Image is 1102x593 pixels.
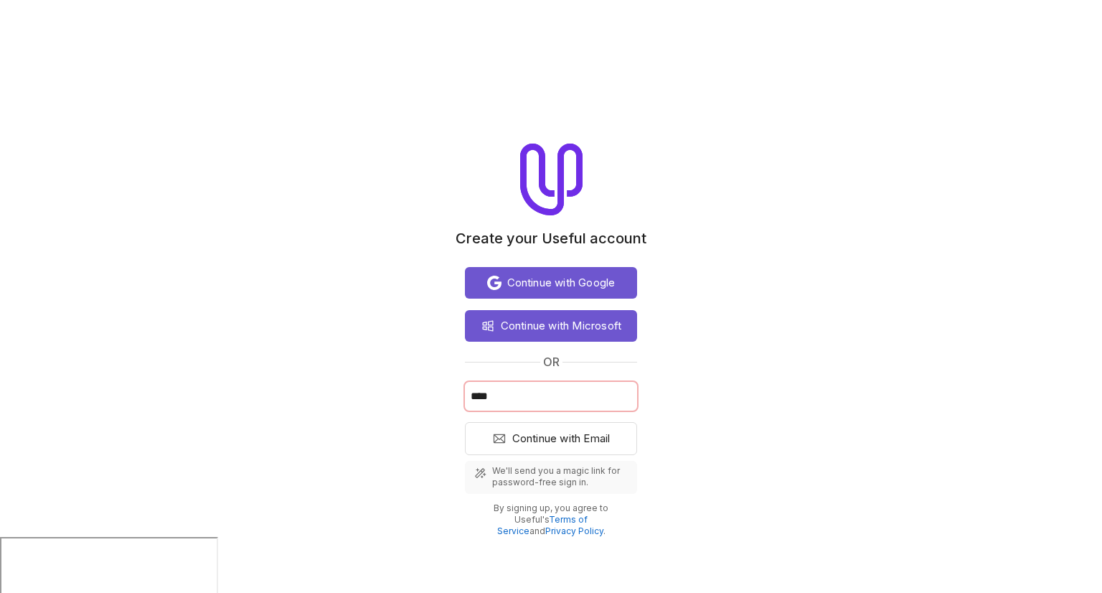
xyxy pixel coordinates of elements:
[476,503,626,537] p: By signing up, you agree to Useful's and .
[512,430,611,447] span: Continue with Email
[456,230,646,247] h1: Create your Useful account
[497,514,588,536] a: Terms of Service
[465,267,637,299] button: Continue with Google
[465,422,637,455] button: Continue with Email
[465,382,637,411] input: Email
[507,274,616,291] span: Continue with Google
[501,317,622,335] span: Continue with Microsoft
[545,526,603,536] a: Privacy Policy
[543,353,560,370] span: or
[465,310,637,342] button: Continue with Microsoft
[492,465,628,488] span: We'll send you a magic link for password-free sign in.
